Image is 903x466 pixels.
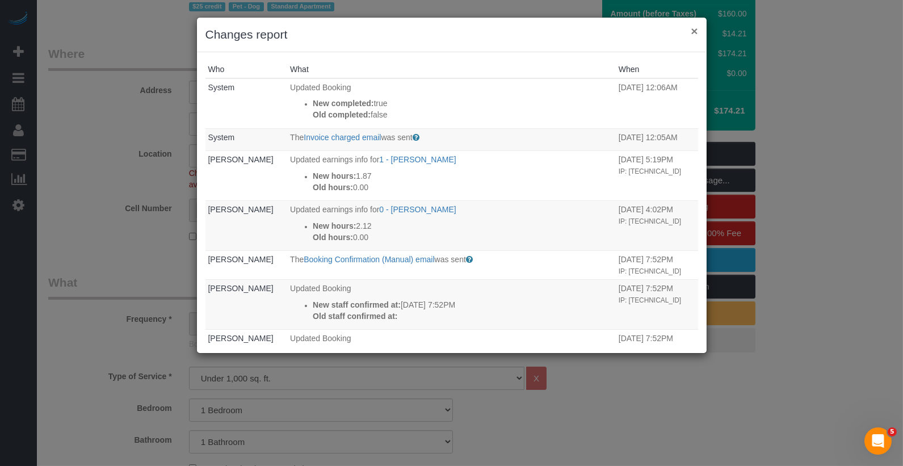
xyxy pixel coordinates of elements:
[205,151,288,201] td: Who
[287,280,616,330] td: What
[313,170,613,182] p: 1.87
[208,83,235,92] a: System
[435,255,466,264] span: was sent
[208,205,274,214] a: [PERSON_NAME]
[616,330,698,380] td: When
[313,299,613,310] p: [DATE] 7:52PM
[205,201,288,251] td: Who
[290,255,304,264] span: The
[616,128,698,151] td: When
[313,110,371,119] strong: Old completed:
[290,284,351,293] span: Updated Booking
[287,78,616,128] td: What
[208,334,274,343] a: [PERSON_NAME]
[616,201,698,251] td: When
[313,233,353,242] strong: Old hours:
[290,83,351,92] span: Updated Booking
[287,128,616,151] td: What
[290,334,351,343] span: Updated Booking
[313,300,401,309] strong: New staff confirmed at:
[205,330,288,380] td: Who
[619,217,681,225] small: IP: [TECHNICAL_ID]
[313,220,613,232] p: 2.12
[205,26,698,43] h3: Changes report
[379,155,456,164] a: 1 - [PERSON_NAME]
[864,427,892,455] iframe: Intercom live chat
[205,61,288,78] th: Who
[208,255,274,264] a: [PERSON_NAME]
[304,255,434,264] a: Booking Confirmation (Manual) email
[619,296,681,304] small: IP: [TECHNICAL_ID]
[208,133,235,142] a: System
[888,427,897,436] span: 5
[197,18,707,353] sui-modal: Changes report
[313,232,613,243] p: 0.00
[304,133,381,142] a: Invoice charged email
[616,251,698,280] td: When
[313,312,397,321] strong: Old staff confirmed at:
[313,183,353,192] strong: Old hours:
[313,221,356,230] strong: New hours:
[290,155,379,164] span: Updated earnings info for
[616,280,698,330] td: When
[287,61,616,78] th: What
[208,155,274,164] a: [PERSON_NAME]
[616,78,698,128] td: When
[313,182,613,193] p: 0.00
[290,133,304,142] span: The
[205,280,288,330] td: Who
[205,78,288,128] td: Who
[205,251,288,280] td: Who
[287,151,616,201] td: What
[287,251,616,280] td: What
[313,171,356,180] strong: New hours:
[379,205,456,214] a: 0 - [PERSON_NAME]
[287,330,616,380] td: What
[619,167,681,175] small: IP: [TECHNICAL_ID]
[691,25,698,37] button: ×
[381,133,412,142] span: was sent
[313,98,613,109] p: true
[619,267,681,275] small: IP: [TECHNICAL_ID]
[616,61,698,78] th: When
[616,151,698,201] td: When
[313,99,373,108] strong: New completed:
[208,284,274,293] a: [PERSON_NAME]
[313,109,613,120] p: false
[205,128,288,151] td: Who
[287,201,616,251] td: What
[290,205,379,214] span: Updated earnings info for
